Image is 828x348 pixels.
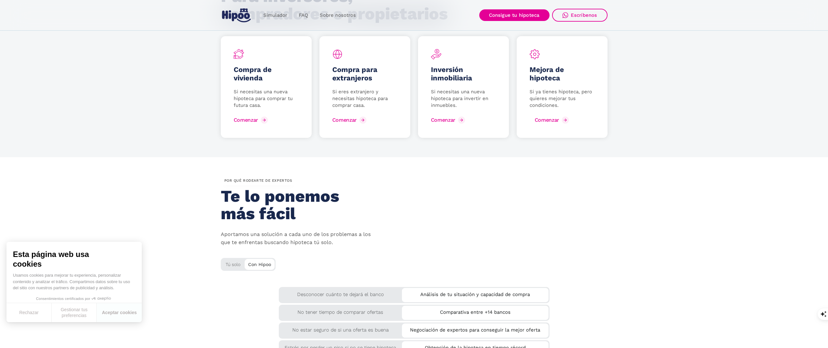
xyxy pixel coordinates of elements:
div: Análisis de tu situación y capacidad de compra [402,288,549,299]
div: Desconocer cuánto te dejará el banco [279,287,402,299]
a: Comenzar [431,115,467,125]
div: Comenzar [535,117,559,123]
a: Comenzar [530,115,570,125]
div: No tener tiempo de comparar ofertas [279,305,402,316]
h5: Mejora de hipoteca [530,66,595,82]
a: FAQ [293,9,314,22]
p: Si necesitas una nueva hipoteca para comprar tu futura casa. [234,88,299,109]
div: Comenzar [431,117,455,123]
div: Comenzar [332,117,357,123]
div: Tú solo [221,258,276,269]
a: Escríbenos [552,9,608,22]
h5: Compra para extranjeros [332,66,397,82]
div: No estar seguro de si una oferta es buena [279,322,402,334]
a: Comenzar [332,115,368,125]
div: Comparativa entre +14 bancos [402,306,549,316]
div: Negociación de expertos para conseguir la mejor oferta [402,323,549,334]
a: home [221,6,252,25]
p: Si eres extranjero y necesitas hipoteca para comprar casa. [332,88,397,109]
h5: Compra de vivienda [234,66,299,82]
div: por QUÉ rodearte de expertos [221,177,296,185]
p: Aportamos una solución a cada uno de los problemas a los que te enfrentas buscando hipoteca tú solo. [221,230,375,247]
a: Consigue tu hipoteca [479,9,550,21]
a: Sobre nosotros [314,9,362,22]
p: Si ya tienes hipoteca, pero quieres mejorar tus condiciones. [530,88,595,109]
a: Comenzar [234,115,269,125]
p: Si necesitas una nueva hipoteca para invertir en inmuebles. [431,88,496,109]
h5: Inversión inmobiliaria [431,66,496,82]
div: Escríbenos [571,12,597,18]
a: Simulador [258,9,293,22]
h2: Te lo ponemos más fácil [221,188,369,222]
div: Comenzar [234,117,258,123]
div: Con Hipoo [245,259,275,269]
